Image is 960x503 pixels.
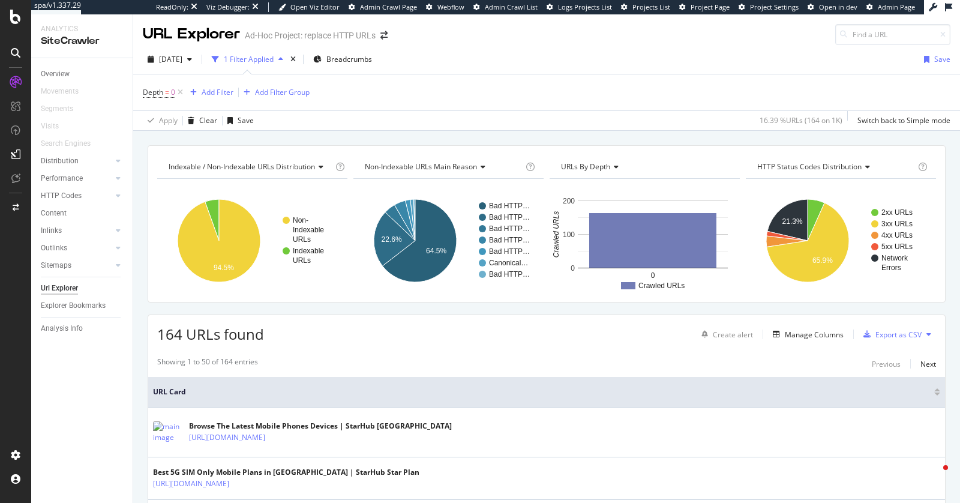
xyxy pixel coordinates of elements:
h4: Indexable / Non-Indexable URLs Distribution [166,157,333,176]
button: Apply [143,111,178,130]
span: Project Settings [750,2,799,11]
button: Breadcrumbs [308,50,377,69]
svg: A chart. [157,188,345,293]
text: Non- [293,216,308,224]
a: Segments [41,103,85,115]
a: Analysis Info [41,322,124,335]
div: URL Explorer [143,24,240,44]
div: Content [41,207,67,220]
button: Next [920,357,936,371]
div: Performance [41,172,83,185]
text: Bad HTTP… [489,247,530,256]
button: Previous [872,357,901,371]
button: 1 Filter Applied [207,50,288,69]
text: 21.3% [782,217,803,226]
button: Add Filter Group [239,85,310,100]
div: HTTP Codes [41,190,82,202]
a: Inlinks [41,224,112,237]
span: Logs Projects List [558,2,612,11]
a: Admin Crawl Page [349,2,417,12]
text: 4xx URLs [881,231,913,239]
a: Open Viz Editor [278,2,340,12]
a: Projects List [621,2,670,12]
div: Browse The Latest Mobile Phones Devices | StarHub [GEOGRAPHIC_DATA] [189,421,452,432]
a: Url Explorer [41,282,124,295]
a: Movements [41,85,91,98]
div: Viz Debugger: [206,2,250,12]
div: Url Explorer [41,282,78,295]
a: Content [41,207,124,220]
div: Save [934,54,950,64]
iframe: Intercom live chat [919,462,948,491]
a: Project Page [679,2,730,12]
div: Create alert [713,330,753,340]
div: Distribution [41,155,79,167]
text: 94.5% [214,264,234,272]
div: Next [920,359,936,369]
svg: A chart. [746,188,934,293]
text: 100 [563,230,575,239]
text: Bad HTTP… [489,202,530,210]
text: Network [881,254,908,262]
img: main image [153,421,183,443]
span: Admin Crawl List [485,2,538,11]
a: HTTP Codes [41,190,112,202]
div: Overview [41,68,70,80]
span: Non-Indexable URLs Main Reason [365,161,477,172]
span: URLs by Depth [561,161,610,172]
a: Performance [41,172,112,185]
input: Find a URL [835,24,950,45]
span: Admin Page [878,2,915,11]
a: [URL][DOMAIN_NAME] [153,478,229,490]
button: Save [223,111,254,130]
span: URL Card [153,387,931,397]
a: Logs Projects List [547,2,612,12]
text: 0 [571,264,575,273]
div: Manage Columns [785,330,844,340]
text: 0 [651,271,655,280]
text: Indexable [293,247,324,255]
text: URLs [293,256,311,265]
text: 65.9% [812,256,833,265]
div: Analysis Info [41,322,83,335]
text: 22.6% [382,235,402,244]
div: ReadOnly: [156,2,188,12]
text: 2xx URLs [881,208,913,217]
div: Explorer Bookmarks [41,300,106,312]
div: Movements [41,85,79,98]
div: Add Filter [202,87,233,97]
button: Add Filter [185,85,233,100]
div: Showing 1 to 50 of 164 entries [157,357,258,371]
div: Previous [872,359,901,369]
div: A chart. [353,188,541,293]
span: = [165,87,169,97]
text: Bad HTTP… [489,236,530,244]
button: Save [919,50,950,69]
button: Export as CSV [859,325,922,344]
a: Open in dev [808,2,857,12]
a: Project Settings [739,2,799,12]
text: 64.5% [426,247,446,255]
a: [URL][DOMAIN_NAME] [189,432,265,444]
div: 16.39 % URLs ( 164 on 1K ) [760,115,842,125]
svg: A chart. [550,188,737,293]
span: 2025 Sep. 17th [159,54,182,64]
div: 1 Filter Applied [224,54,274,64]
div: Clear [199,115,217,125]
div: Inlinks [41,224,62,237]
div: times [288,53,298,65]
text: Crawled URLs [638,282,685,290]
a: Overview [41,68,124,80]
text: 3xx URLs [881,220,913,228]
h4: Non-Indexable URLs Main Reason [362,157,523,176]
a: Sitemaps [41,259,112,272]
button: Switch back to Simple mode [853,111,950,130]
span: Open Viz Editor [290,2,340,11]
div: Ad-Hoc Project: replace HTTP URLs [245,29,376,41]
span: HTTP Status Codes Distribution [757,161,862,172]
div: Segments [41,103,73,115]
div: Apply [159,115,178,125]
span: Projects List [632,2,670,11]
